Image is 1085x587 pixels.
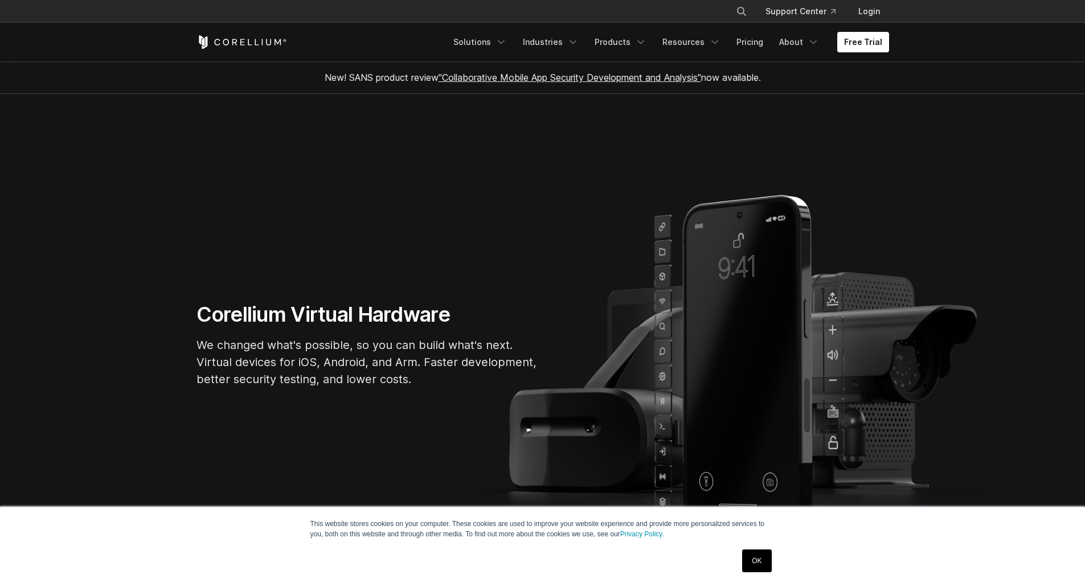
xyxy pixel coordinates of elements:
a: Corellium Home [196,35,287,49]
a: Support Center [756,1,845,22]
a: Resources [656,32,727,52]
a: Solutions [447,32,514,52]
a: "Collaborative Mobile App Security Development and Analysis" [439,72,701,83]
h1: Corellium Virtual Hardware [196,302,538,327]
span: New! SANS product review now available. [325,72,761,83]
a: Industries [516,32,586,52]
a: Login [849,1,889,22]
a: About [772,32,826,52]
button: Search [731,1,752,22]
p: We changed what's possible, so you can build what's next. Virtual devices for iOS, Android, and A... [196,336,538,388]
p: This website stores cookies on your computer. These cookies are used to improve your website expe... [310,519,775,539]
a: OK [742,549,771,572]
a: Products [588,32,653,52]
a: Pricing [730,32,770,52]
a: Privacy Policy. [620,530,664,538]
div: Navigation Menu [722,1,889,22]
div: Navigation Menu [447,32,889,52]
a: Free Trial [837,32,889,52]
